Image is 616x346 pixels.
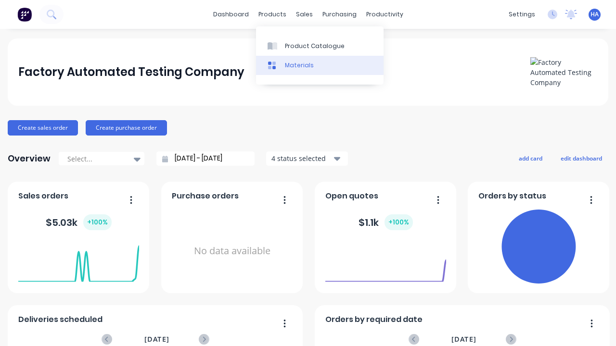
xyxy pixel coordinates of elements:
[172,190,239,202] span: Purchase orders
[285,42,345,50] div: Product Catalogue
[385,214,413,230] div: + 100 %
[8,120,78,136] button: Create sales order
[478,190,546,202] span: Orders by status
[554,152,608,164] button: edit dashboard
[590,10,599,19] span: HA
[172,206,293,297] div: No data available
[83,214,112,230] div: + 100 %
[451,334,476,345] span: [DATE]
[86,120,167,136] button: Create purchase order
[325,190,378,202] span: Open quotes
[18,314,103,325] span: Deliveries scheduled
[208,7,254,22] a: dashboard
[46,214,112,230] div: $ 5.03k
[18,190,68,202] span: Sales orders
[361,7,408,22] div: productivity
[256,36,384,55] a: Product Catalogue
[318,7,361,22] div: purchasing
[504,7,540,22] div: settings
[144,334,169,345] span: [DATE]
[359,214,413,230] div: $ 1.1k
[18,62,244,82] div: Factory Automated Testing Company
[17,7,32,22] img: Factory
[530,57,598,87] img: Factory Automated Testing Company
[285,61,314,70] div: Materials
[8,149,51,168] div: Overview
[291,7,318,22] div: sales
[513,152,549,164] button: add card
[266,151,348,166] button: 4 status selected
[325,314,423,325] span: Orders by required date
[256,56,384,75] a: Materials
[254,7,291,22] div: products
[271,153,332,163] div: 4 status selected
